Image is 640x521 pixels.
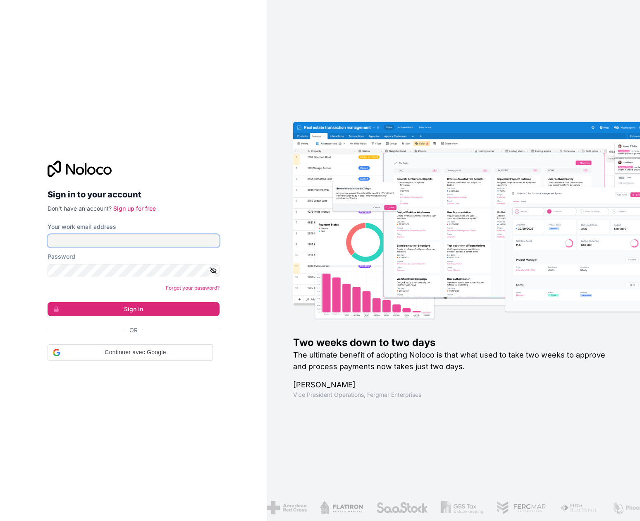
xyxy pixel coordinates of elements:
[441,501,483,514] img: /assets/gbstax-C-GtDUiK.png
[129,326,138,334] span: Or
[48,205,112,212] span: Don't have an account?
[48,234,220,247] input: Email address
[113,205,156,212] a: Sign up for free
[497,501,547,514] img: /assets/fergmar-CudnrXN5.png
[48,187,220,202] h2: Sign in to your account
[48,223,116,231] label: Your work email address
[293,379,614,391] h1: [PERSON_NAME]
[166,285,220,291] a: Forgot your password?
[48,252,75,261] label: Password
[48,264,220,277] input: Password
[48,302,220,316] button: Sign in
[64,348,208,357] span: Continuer avec Google
[48,344,213,361] div: Continuer avec Google
[293,391,614,399] h1: Vice President Operations , Fergmar Enterprises
[293,349,614,372] h2: The ultimate benefit of adopting Noloco is that what used to take two weeks to approve and proces...
[267,501,307,514] img: /assets/american-red-cross-BAupjrZR.png
[320,501,363,514] img: /assets/flatiron-C8eUkumj.png
[560,501,599,514] img: /assets/fiera-fwj2N5v4.png
[293,336,614,349] h1: Two weeks down to two days
[376,501,428,514] img: /assets/saastock-C6Zbiodz.png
